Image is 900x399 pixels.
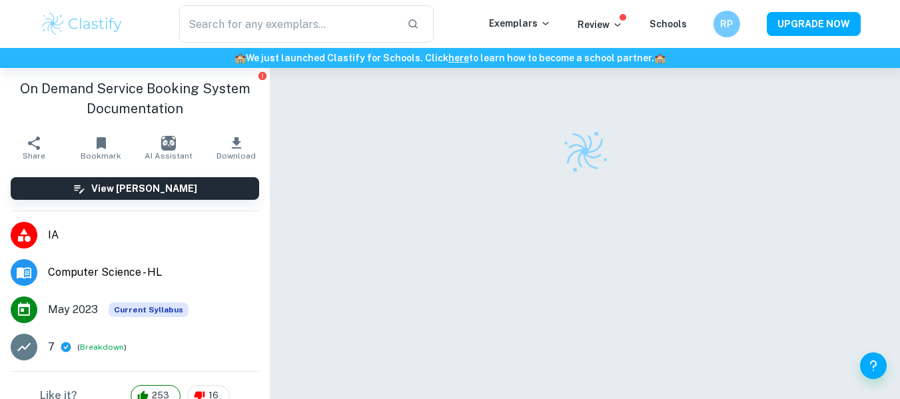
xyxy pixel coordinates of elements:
[40,11,125,37] img: Clastify logo
[109,302,189,317] div: This exemplar is based on the current syllabus. Feel free to refer to it for inspiration/ideas wh...
[3,51,897,65] h6: We just launched Clastify for Schools. Click to learn how to become a school partner.
[578,17,623,32] p: Review
[145,151,193,161] span: AI Assistant
[556,122,615,181] img: Clastify logo
[767,12,861,36] button: UPGRADE NOW
[23,151,45,161] span: Share
[48,339,55,355] p: 7
[135,129,203,167] button: AI Assistant
[448,53,469,63] a: here
[860,352,887,379] button: Help and Feedback
[109,302,189,317] span: Current Syllabus
[67,129,135,167] button: Bookmark
[654,53,666,63] span: 🏫
[650,19,687,29] a: Schools
[11,177,259,200] button: View [PERSON_NAME]
[234,53,246,63] span: 🏫
[489,16,551,31] p: Exemplars
[217,151,256,161] span: Download
[713,11,740,37] button: RP
[48,264,259,280] span: Computer Science - HL
[719,17,734,31] h6: RP
[80,341,124,353] button: Breakdown
[48,302,98,318] span: May 2023
[203,129,270,167] button: Download
[91,181,197,196] h6: View [PERSON_NAME]
[179,5,397,43] input: Search for any exemplars...
[161,136,176,151] img: AI Assistant
[257,71,267,81] button: Report issue
[81,151,121,161] span: Bookmark
[77,341,127,354] span: ( )
[11,79,259,119] h1: On Demand Service Booking System Documentation
[48,227,259,243] span: IA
